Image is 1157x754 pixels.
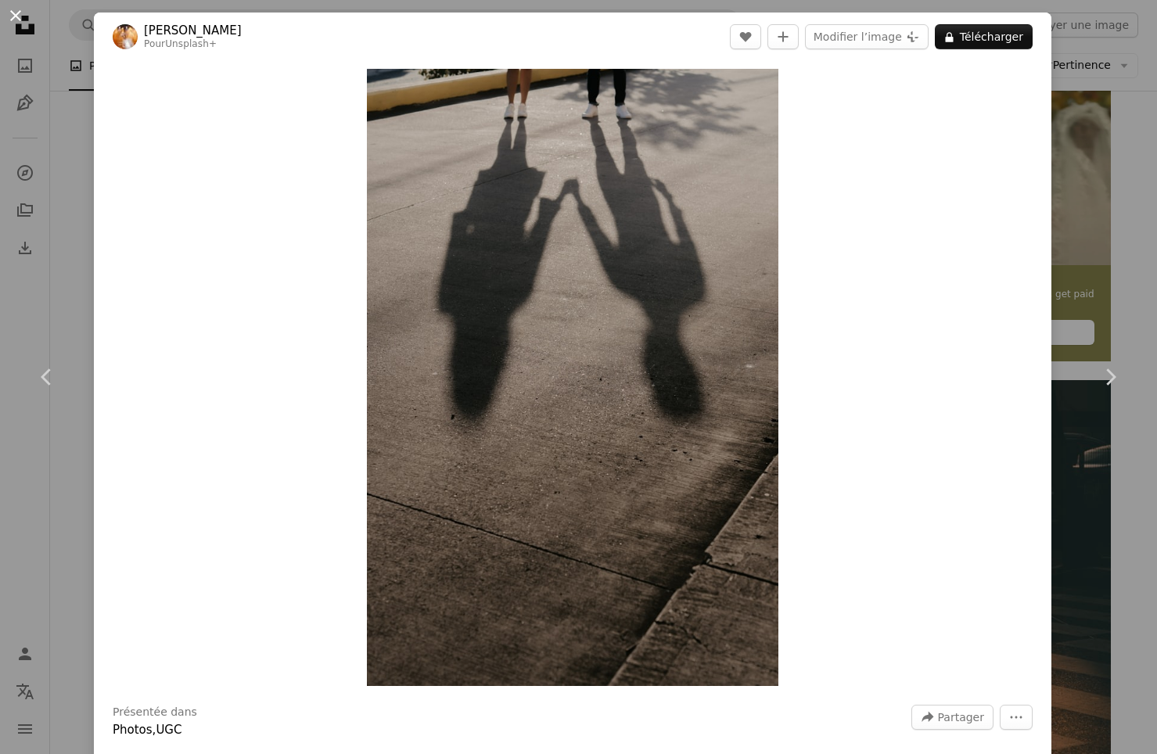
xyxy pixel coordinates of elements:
img: L’ombre de deux personnes marchant dans une rue [367,69,778,686]
span: Partager [938,706,984,729]
button: Ajouter à la collection [767,24,799,49]
button: Plus d’actions [1000,705,1033,730]
button: J’aime [730,24,761,49]
button: Zoom sur cette image [367,69,778,686]
span: , [153,723,156,737]
h3: Présentée dans [113,705,197,720]
div: Pour [144,38,242,51]
img: Accéder au profil de Andy Quezada [113,24,138,49]
a: Unsplash+ [165,38,217,49]
a: Suivant [1063,302,1157,452]
button: Partager cette image [911,705,994,730]
a: [PERSON_NAME] [144,23,242,38]
a: UGC [156,723,181,737]
button: Modifier l’image [805,24,929,49]
button: Télécharger [935,24,1033,49]
a: Photos [113,723,153,737]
